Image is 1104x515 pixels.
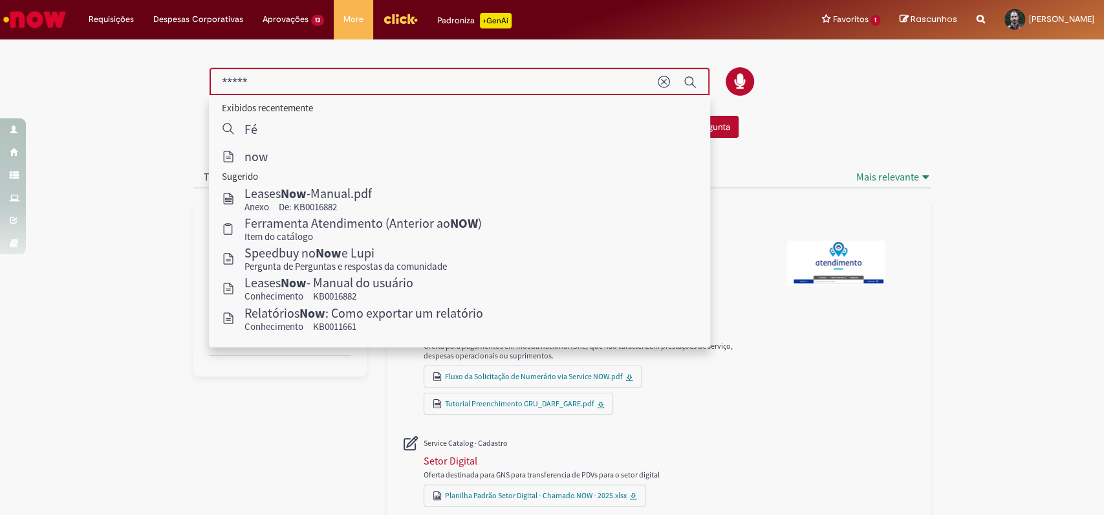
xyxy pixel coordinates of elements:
p: +GenAi [480,13,512,28]
img: click_logo_yellow_360x200.png [383,9,418,28]
span: [PERSON_NAME] [1029,14,1094,25]
span: Rascunhos [911,13,957,25]
img: ServiceNow [1,6,68,32]
span: 13 [311,15,324,26]
span: Requisições [89,13,134,26]
span: More [343,13,363,26]
span: 1 [871,15,880,26]
div: Padroniza [437,13,512,28]
span: Favoritos [832,13,868,26]
span: Aprovações [263,13,308,26]
a: Rascunhos [900,14,957,26]
span: Despesas Corporativas [153,13,243,26]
